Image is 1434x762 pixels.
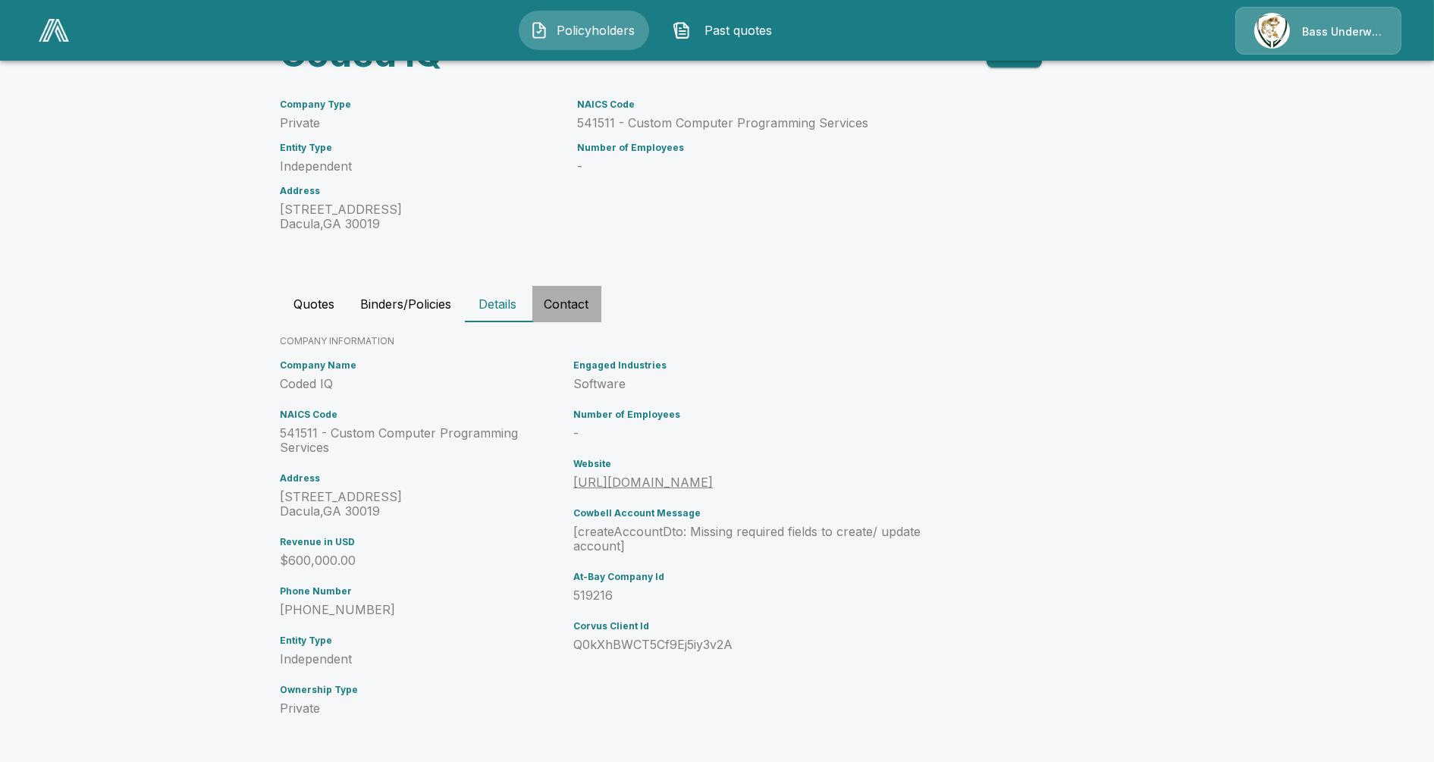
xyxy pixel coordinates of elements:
img: Policyholders Icon [530,21,548,39]
h6: NAICS Code [281,409,568,420]
a: [URL][DOMAIN_NAME] [573,475,713,490]
h6: Entity Type [281,635,568,646]
h6: NAICS Code [578,99,1006,110]
span: Policyholders [554,21,638,39]
button: Quotes [281,286,349,322]
span: Past quotes [697,21,780,39]
p: - [578,159,1006,174]
h3: Coded IQ [281,33,655,75]
p: Independent [281,652,568,666]
h6: Number of Employees [573,409,934,420]
button: Binders/Policies [349,286,464,322]
p: 541511 - Custom Computer Programming Services [578,116,1006,130]
h6: Phone Number [281,586,568,597]
p: COMPANY INFORMATION [281,334,1154,348]
h6: Number of Employees [578,143,1006,153]
p: Private [281,701,568,716]
h6: Address [281,473,568,484]
p: Independent [281,159,560,174]
p: [PHONE_NUMBER] [281,603,568,617]
p: 541511 - Custom Computer Programming Services [281,426,568,455]
h6: Website [573,459,934,469]
button: Past quotes IconPast quotes [661,11,792,50]
p: 519216 [573,588,934,603]
p: [createAccountDto: Missing required fields to create/ update account] [573,525,934,553]
p: $600,000.00 [281,553,568,568]
h6: At-Bay Company Id [573,572,934,582]
h6: Address [281,186,560,196]
div: policyholder tabs [281,286,1154,322]
h6: Revenue in USD [281,537,568,547]
p: Q0kXhBWCT5Cf9Ej5iy3v2A [573,638,934,652]
button: Policyholders IconPolicyholders [519,11,649,50]
img: Past quotes Icon [673,21,691,39]
h6: Entity Type [281,143,560,153]
button: Details [464,286,532,322]
h6: Ownership Type [281,685,568,695]
p: Software [573,377,934,391]
p: - [573,426,934,441]
p: Private [281,116,560,130]
h6: Engaged Industries [573,360,934,371]
p: Coded IQ [281,377,568,391]
button: Contact [532,286,601,322]
h6: Cowbell Account Message [573,508,934,519]
h6: Corvus Client Id [573,621,934,632]
h6: Company Type [281,99,560,110]
p: [STREET_ADDRESS] Dacula , GA 30019 [281,490,568,519]
img: AA Logo [39,19,69,42]
h6: Company Name [281,360,568,371]
p: [STREET_ADDRESS] Dacula , GA 30019 [281,202,560,231]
